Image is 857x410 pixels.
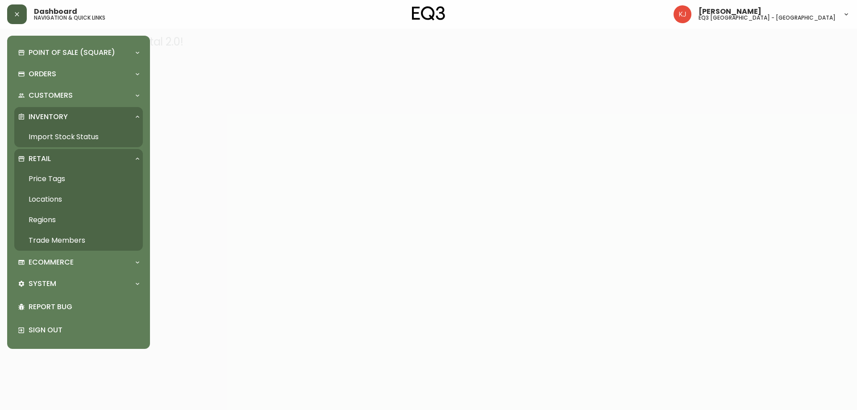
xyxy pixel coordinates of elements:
[14,149,143,169] div: Retail
[29,257,74,267] p: Ecommerce
[14,127,143,147] a: Import Stock Status
[14,169,143,189] a: Price Tags
[14,43,143,62] div: Point of Sale (Square)
[29,279,56,289] p: System
[14,210,143,230] a: Regions
[29,69,56,79] p: Orders
[14,107,143,127] div: Inventory
[699,15,836,21] h5: eq3 [GEOGRAPHIC_DATA] - [GEOGRAPHIC_DATA]
[14,319,143,342] div: Sign Out
[29,112,68,122] p: Inventory
[412,6,445,21] img: logo
[29,154,51,164] p: Retail
[14,274,143,294] div: System
[14,64,143,84] div: Orders
[29,48,115,58] p: Point of Sale (Square)
[14,295,143,319] div: Report Bug
[674,5,691,23] img: 24a625d34e264d2520941288c4a55f8e
[34,15,105,21] h5: navigation & quick links
[34,8,77,15] span: Dashboard
[29,302,139,312] p: Report Bug
[14,230,143,251] a: Trade Members
[29,325,139,335] p: Sign Out
[14,86,143,105] div: Customers
[14,253,143,272] div: Ecommerce
[29,91,73,100] p: Customers
[14,189,143,210] a: Locations
[699,8,761,15] span: [PERSON_NAME]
